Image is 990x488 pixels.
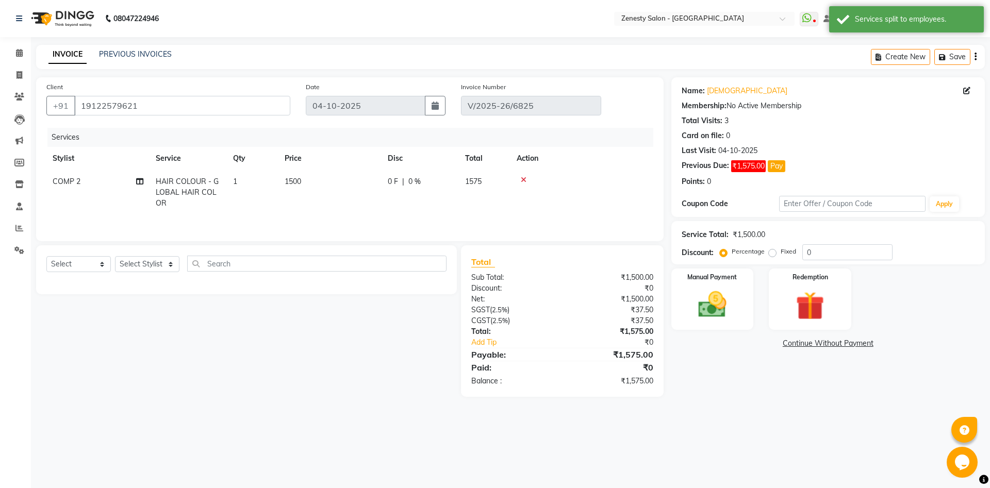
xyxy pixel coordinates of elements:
div: ( ) [464,305,562,315]
label: Client [46,82,63,92]
button: Apply [930,196,959,212]
label: Date [306,82,320,92]
div: ₹0 [562,283,661,294]
th: Stylist [46,147,150,170]
th: Disc [382,147,459,170]
input: Search [187,256,447,272]
a: INVOICE [48,45,87,64]
a: Continue Without Payment [673,338,983,349]
a: Add Tip [464,337,579,348]
button: +91 [46,96,75,115]
span: 2.5% [492,316,508,325]
label: Percentage [732,247,765,256]
img: _cash.svg [689,288,736,321]
b: 08047224946 [113,4,159,33]
div: ₹0 [579,337,661,348]
div: Payable: [464,348,562,361]
div: ₹1,575.00 [562,326,661,337]
th: Total [459,147,510,170]
div: Previous Due: [682,160,729,172]
label: Manual Payment [687,273,737,282]
iframe: chat widget [947,447,980,478]
button: Save [934,49,970,65]
span: Total [471,257,495,267]
label: Redemption [793,273,828,282]
span: 1575 [465,177,482,186]
span: 0 % [408,176,421,187]
th: Price [278,147,382,170]
th: Action [510,147,653,170]
div: Coupon Code [682,198,779,209]
div: 0 [726,130,730,141]
div: Services [47,128,661,147]
span: 1500 [285,177,301,186]
div: Net: [464,294,562,305]
div: ₹1,500.00 [562,272,661,283]
div: 0 [707,176,711,187]
a: PREVIOUS INVOICES [99,49,172,59]
div: Discount: [464,283,562,294]
div: Points: [682,176,705,187]
div: 04-10-2025 [718,145,757,156]
div: ₹1,575.00 [562,376,661,386]
div: ₹1,500.00 [733,229,765,240]
th: Service [150,147,227,170]
th: Qty [227,147,278,170]
div: Service Total: [682,229,729,240]
div: Services split to employees. [855,14,976,25]
div: 3 [724,115,729,126]
input: Enter Offer / Coupon Code [779,196,926,212]
div: Sub Total: [464,272,562,283]
span: CGST [471,316,490,325]
span: HAIR COLOUR - GLOBAL HAIR COLOR [156,177,219,208]
label: Fixed [781,247,796,256]
div: No Active Membership [682,100,975,111]
span: 1 [233,177,237,186]
div: Balance : [464,376,562,386]
span: COMP 2 [53,177,80,186]
div: Membership: [682,100,727,111]
a: [DEMOGRAPHIC_DATA] [707,86,787,96]
span: 2.5% [492,306,507,314]
img: _gift.svg [787,288,833,324]
div: Last Visit: [682,145,716,156]
span: SGST [471,305,490,314]
div: ₹0 [562,361,661,374]
div: ₹1,500.00 [562,294,661,305]
div: Name: [682,86,705,96]
div: ₹37.50 [562,315,661,326]
div: ₹1,575.00 [562,348,661,361]
span: 0 F [388,176,398,187]
div: Card on file: [682,130,724,141]
div: ( ) [464,315,562,326]
label: Invoice Number [461,82,506,92]
button: Pay [768,160,785,172]
img: logo [26,4,97,33]
input: Search by Name/Mobile/Email/Code [74,96,290,115]
div: Discount: [682,247,714,258]
div: ₹37.50 [562,305,661,315]
div: Paid: [464,361,562,374]
button: Create New [871,49,930,65]
div: Total: [464,326,562,337]
span: | [402,176,404,187]
span: ₹1,575.00 [731,160,766,172]
div: Total Visits: [682,115,722,126]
